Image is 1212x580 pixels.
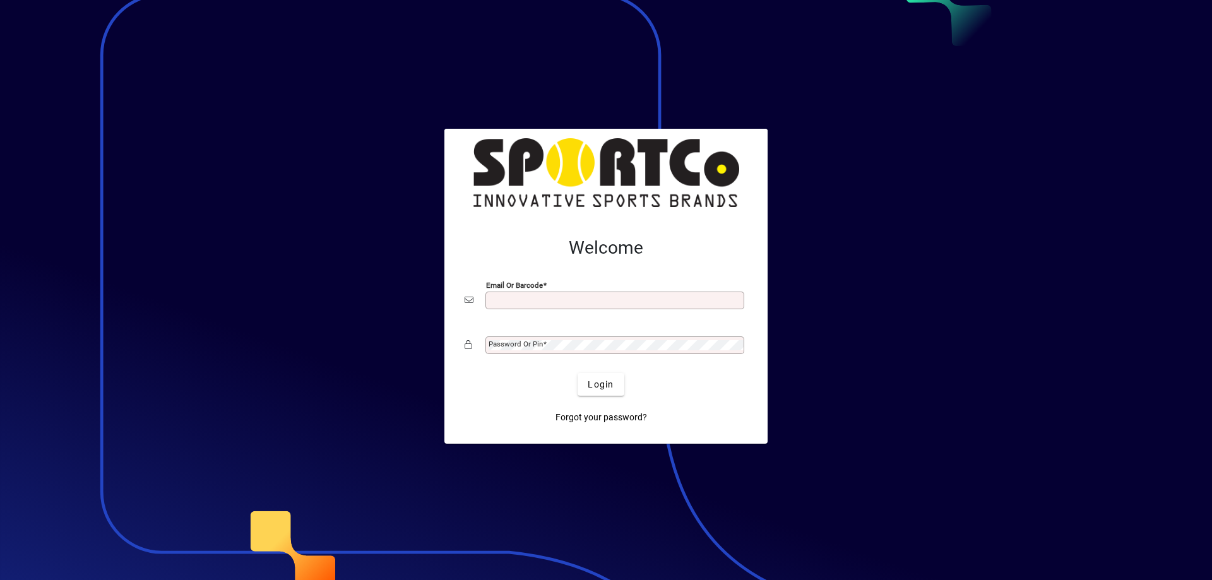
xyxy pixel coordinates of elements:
[550,406,652,429] a: Forgot your password?
[465,237,747,259] h2: Welcome
[555,411,647,424] span: Forgot your password?
[578,373,624,396] button: Login
[588,378,614,391] span: Login
[486,281,543,290] mat-label: Email or Barcode
[489,340,543,348] mat-label: Password or Pin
